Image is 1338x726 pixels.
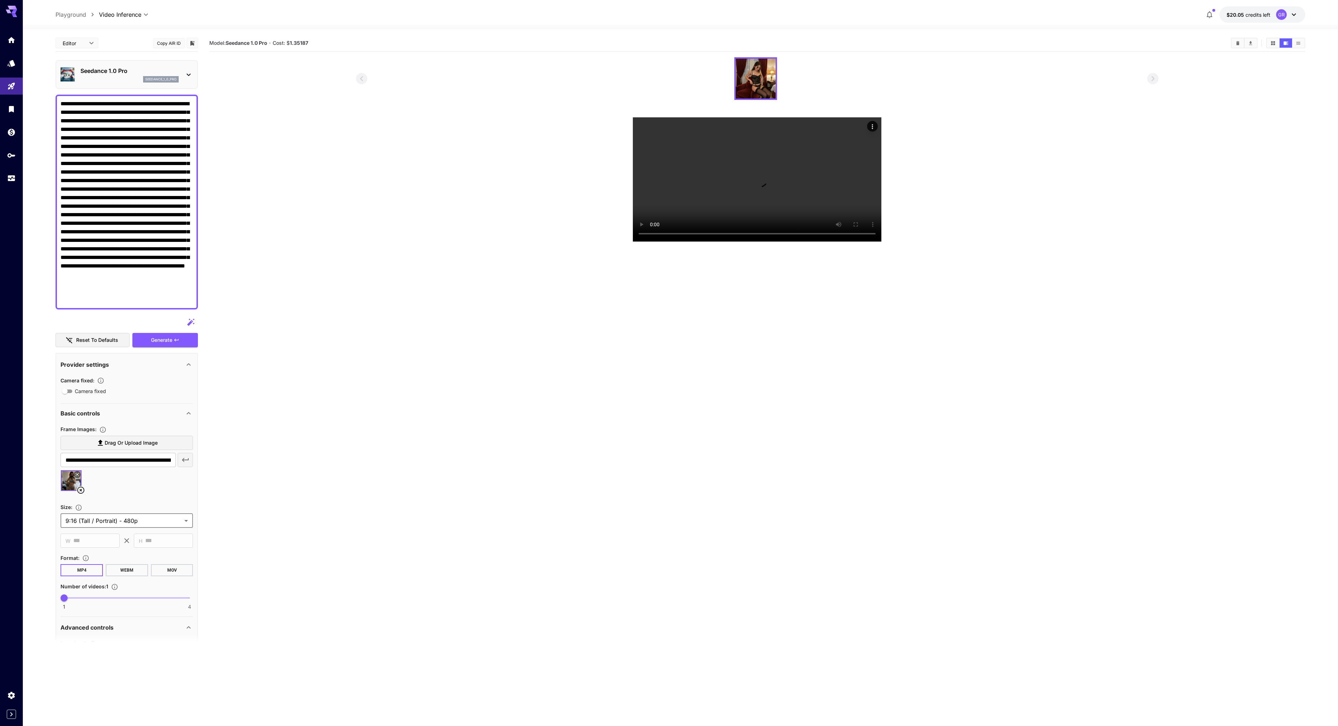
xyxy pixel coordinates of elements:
[7,710,16,719] button: Expand sidebar
[273,40,308,46] span: Cost: $
[7,691,16,700] div: Settings
[61,360,109,369] p: Provider settings
[7,59,16,68] div: Models
[65,516,182,525] span: 9:16 (Tall / Portrait) - 480p
[99,10,141,19] span: Video Inference
[61,409,100,418] p: Basic controls
[61,555,79,561] span: Format :
[63,603,65,610] span: 1
[61,377,94,383] span: Camera fixed :
[7,174,16,183] div: Usage
[139,537,142,545] span: H
[1245,12,1270,18] span: credits left
[1227,11,1270,18] div: $20.05
[80,67,179,75] p: Seedance 1.0 Pro
[61,623,114,632] p: Advanced controls
[56,333,130,348] button: Reset to defaults
[1267,38,1279,48] button: Show media in grid view
[1244,38,1257,48] button: Download All
[7,105,16,113] div: Library
[189,39,195,47] button: Add to library
[269,39,271,47] p: ·
[106,564,148,576] button: WEBM
[65,537,70,545] span: W
[61,436,193,450] label: Drag or upload image
[75,387,106,395] span: Camera fixed
[1280,38,1292,48] button: Show media in video view
[79,555,92,562] button: Choose the file format for the output video.
[7,36,16,44] div: Home
[290,40,308,46] b: 1.35187
[7,82,16,91] div: Playground
[188,603,191,610] span: 4
[105,439,158,447] span: Drag or upload image
[1292,38,1305,48] button: Show media in list view
[96,426,109,433] button: Upload frame images.
[736,59,776,99] img: 9wfFrcAAAABklEQVQDAL5iXTVZOqqzAAAAAElFTkSuQmCC
[867,121,878,132] div: Actions
[132,333,198,348] button: Generate
[1232,38,1244,48] button: Clear All
[61,583,108,589] span: Number of videos : 1
[145,77,177,82] p: seedance_1_0_pro
[1276,9,1287,20] div: GR
[1231,38,1258,48] div: Clear AllDownload All
[226,40,267,46] b: Seedance 1.0 Pro
[61,564,103,576] button: MP4
[61,405,193,422] div: Basic controls
[61,356,193,373] div: Provider settings
[151,564,193,576] button: MOV
[72,504,85,511] button: Adjust the dimensions of the generated image by specifying its width and height in pixels, or sel...
[61,426,96,432] span: Frame Images :
[1266,38,1305,48] div: Show media in grid viewShow media in video viewShow media in list view
[209,40,267,46] span: Model:
[61,64,193,85] div: Seedance 1.0 Proseedance_1_0_pro
[61,619,193,636] div: Advanced controls
[61,504,72,510] span: Size :
[63,39,85,47] span: Editor
[151,336,172,345] span: Generate
[1227,12,1245,18] span: $20.05
[153,38,185,48] button: Copy AIR ID
[7,151,16,160] div: API Keys
[56,10,99,19] nav: breadcrumb
[108,583,121,590] button: Specify how many videos to generate in a single request. Each video generation will be charged se...
[7,128,16,137] div: Wallet
[1219,6,1305,23] button: $20.05GR
[56,10,86,19] a: Playground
